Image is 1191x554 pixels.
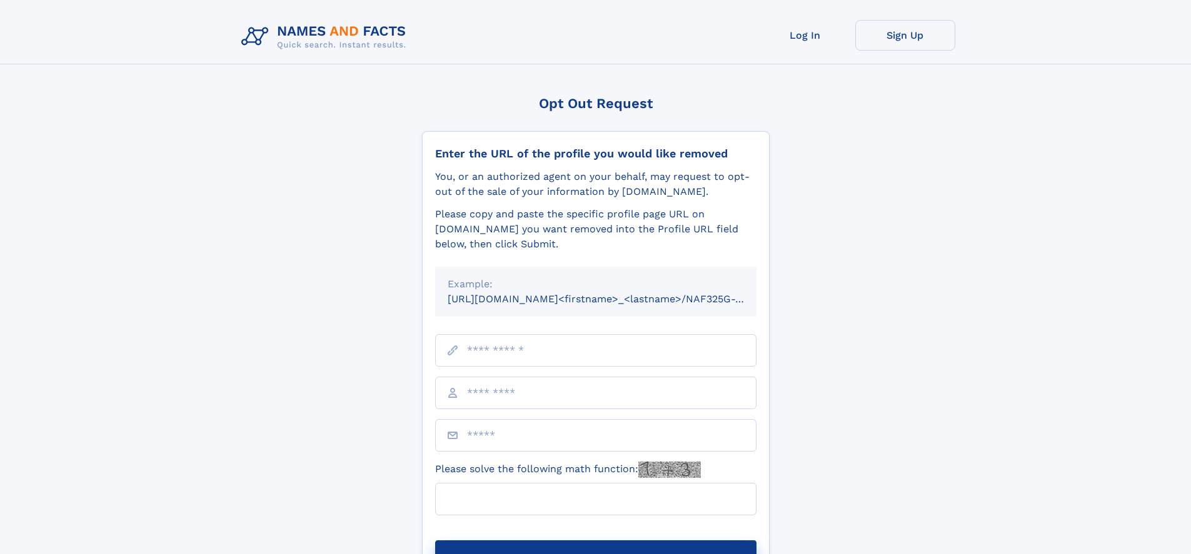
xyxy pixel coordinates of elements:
[435,207,756,252] div: Please copy and paste the specific profile page URL on [DOMAIN_NAME] you want removed into the Pr...
[236,20,416,54] img: Logo Names and Facts
[855,20,955,51] a: Sign Up
[435,147,756,161] div: Enter the URL of the profile you would like removed
[448,277,744,292] div: Example:
[755,20,855,51] a: Log In
[448,293,780,305] small: [URL][DOMAIN_NAME]<firstname>_<lastname>/NAF325G-xxxxxxxx
[435,169,756,199] div: You, or an authorized agent on your behalf, may request to opt-out of the sale of your informatio...
[422,96,770,111] div: Opt Out Request
[435,462,701,478] label: Please solve the following math function:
